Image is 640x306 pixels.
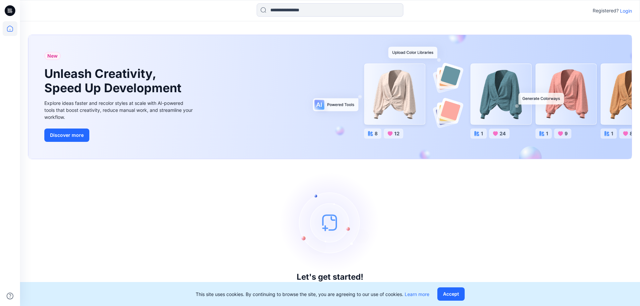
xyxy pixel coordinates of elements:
img: empty-state-image.svg [280,172,380,272]
h1: Unleash Creativity, Speed Up Development [44,67,184,95]
a: Learn more [405,291,429,297]
span: New [47,52,58,60]
button: Accept [437,287,465,301]
h3: Let's get started! [297,272,363,282]
a: Discover more [44,129,194,142]
p: Registered? [593,7,619,15]
p: Login [620,7,632,14]
button: Discover more [44,129,89,142]
div: Explore ideas faster and recolor styles at scale with AI-powered tools that boost creativity, red... [44,100,194,121]
p: This site uses cookies. By continuing to browse the site, you are agreeing to our use of cookies. [196,291,429,298]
